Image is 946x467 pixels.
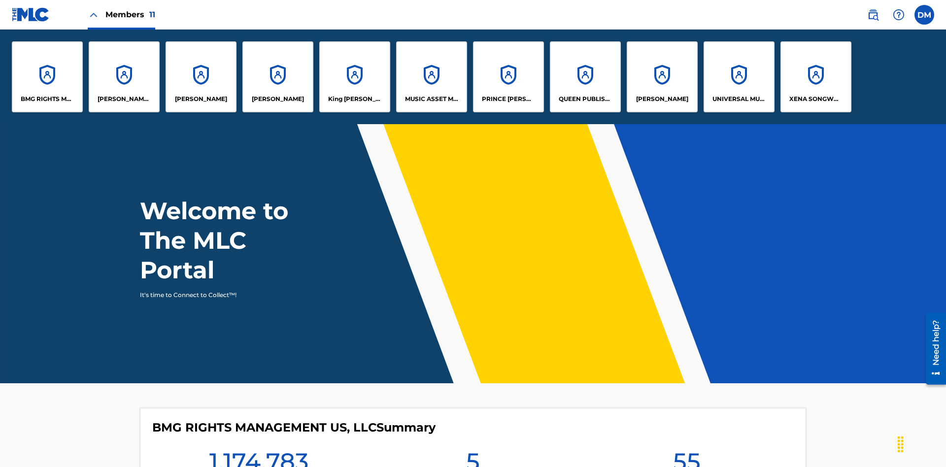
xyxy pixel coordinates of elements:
p: EYAMA MCSINGER [252,95,304,103]
p: UNIVERSAL MUSIC PUB GROUP [712,95,766,103]
p: MUSIC ASSET MANAGEMENT (MAM) [405,95,459,103]
iframe: Resource Center [918,309,946,390]
p: It's time to Connect to Collect™! [140,291,311,300]
p: RONALD MCTESTERSON [636,95,688,103]
p: CLEO SONGWRITER [98,95,151,103]
div: Help [889,5,909,25]
a: AccountsMUSIC ASSET MANAGEMENT (MAM) [396,41,467,112]
img: help [893,9,905,21]
a: AccountsUNIVERSAL MUSIC PUB GROUP [704,41,775,112]
p: PRINCE MCTESTERSON [482,95,536,103]
div: User Menu [914,5,934,25]
img: MLC Logo [12,7,50,22]
a: AccountsKing [PERSON_NAME] [319,41,390,112]
a: AccountsQUEEN PUBLISHA [550,41,621,112]
a: AccountsBMG RIGHTS MANAGEMENT US, LLC [12,41,83,112]
a: Public Search [863,5,883,25]
h4: BMG RIGHTS MANAGEMENT US, LLC [152,420,436,435]
p: ELVIS COSTELLO [175,95,227,103]
img: search [867,9,879,21]
span: 11 [149,10,155,19]
a: Accounts[PERSON_NAME] [627,41,698,112]
iframe: Chat Widget [897,420,946,467]
p: QUEEN PUBLISHA [559,95,612,103]
img: Close [88,9,100,21]
p: XENA SONGWRITER [789,95,843,103]
p: BMG RIGHTS MANAGEMENT US, LLC [21,95,74,103]
a: Accounts[PERSON_NAME] [166,41,236,112]
a: AccountsPRINCE [PERSON_NAME] [473,41,544,112]
p: King McTesterson [328,95,382,103]
a: AccountsXENA SONGWRITER [780,41,851,112]
div: Drag [893,430,909,459]
h1: Welcome to The MLC Portal [140,196,324,285]
a: Accounts[PERSON_NAME] [242,41,313,112]
span: Members [105,9,155,20]
a: Accounts[PERSON_NAME] SONGWRITER [89,41,160,112]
